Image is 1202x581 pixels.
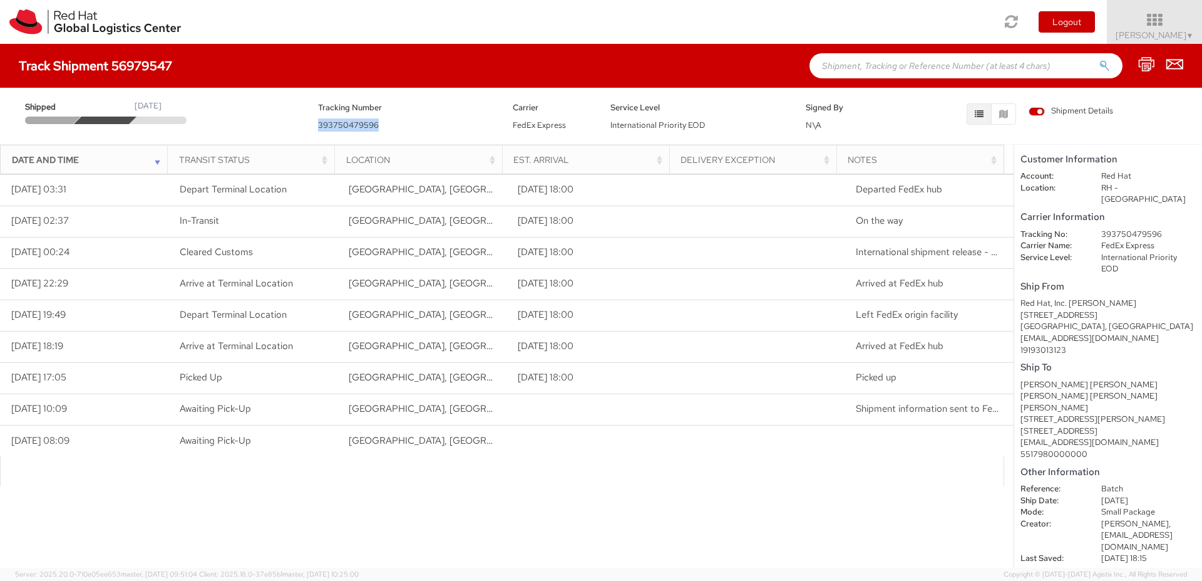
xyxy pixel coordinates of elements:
[506,206,675,237] td: [DATE] 18:00
[282,570,359,578] span: master, [DATE] 10:25:00
[1020,362,1196,373] h5: Ship To
[1020,281,1196,292] h5: Ship From
[180,183,287,196] span: Depart Terminal Location
[180,340,293,352] span: Arrive at Terminal Location
[9,9,181,34] img: rh-logistics-00dfa346123c4ec078e1.svg
[856,277,943,290] span: Arrived at FedEx hub
[1011,240,1092,252] dt: Carrier Name:
[513,103,592,112] h5: Carrier
[506,331,675,362] td: [DATE] 18:00
[809,53,1122,78] input: Shipment, Tracking or Reference Number (at least 4 chars)
[1020,212,1196,222] h5: Carrier Information
[180,402,251,415] span: Awaiting Pick-Up
[806,120,821,130] span: N\A
[1020,345,1196,357] div: 19193013123
[349,308,646,321] span: RALEIGH, NC, US
[848,154,1000,166] div: Notes
[610,103,787,112] h5: Service Level
[349,434,646,447] span: RALEIGH, NC, US
[1011,495,1092,507] dt: Ship Date:
[506,268,675,300] td: [DATE] 18:00
[681,154,833,166] div: Delivery Exception
[1020,426,1196,437] div: [STREET_ADDRESS]
[1011,182,1092,194] dt: Location:
[1116,29,1194,41] span: [PERSON_NAME]
[513,154,665,166] div: Est. Arrival
[1020,333,1196,345] div: [EMAIL_ADDRESS][DOMAIN_NAME]
[1020,379,1196,414] div: [PERSON_NAME] [PERSON_NAME] [PERSON_NAME] [PERSON_NAME] [PERSON_NAME]
[806,103,885,112] h5: Signed By
[856,340,943,352] span: Arrived at FedEx hub
[180,277,293,290] span: Arrive at Terminal Location
[856,308,958,321] span: Left FedEx origin facility
[506,362,675,394] td: [DATE] 18:00
[1011,252,1092,264] dt: Service Level:
[1029,105,1113,119] label: Shipment Details
[1020,414,1196,426] div: [STREET_ADDRESS][PERSON_NAME]
[610,120,705,130] span: International Priority EOD
[1020,437,1196,449] div: [EMAIL_ADDRESS][DOMAIN_NAME]
[513,120,566,130] span: FedEx Express
[349,214,646,227] span: MEMPHIS, TN, US
[180,308,287,321] span: Depart Terminal Location
[349,340,646,352] span: RALEIGH, NC, US
[12,154,164,166] div: Date and Time
[506,300,675,331] td: [DATE] 18:00
[180,214,219,227] span: In-Transit
[856,214,903,227] span: On the way
[1020,310,1196,322] div: [STREET_ADDRESS]
[1020,467,1196,478] h5: Other Information
[1020,298,1196,310] div: Red Hat, Inc. [PERSON_NAME]
[179,154,331,166] div: Transit Status
[1029,105,1113,117] span: Shipment Details
[1004,570,1187,580] span: Copyright © [DATE]-[DATE] Agistix Inc., All Rights Reserved
[318,120,379,130] span: 393750479596
[180,371,222,384] span: Picked Up
[349,246,646,258] span: MEMPHIS, TN, US
[1011,506,1092,518] dt: Mode:
[856,402,1008,415] span: Shipment information sent to FedEx
[19,59,172,73] h4: Track Shipment 56979547
[25,102,79,113] span: Shipped
[1101,518,1171,529] span: [PERSON_NAME],
[1011,229,1092,241] dt: Tracking No:
[349,371,646,384] span: RALEIGH, NC, US
[856,246,1019,258] span: International shipment release - Export
[1020,321,1196,333] div: [GEOGRAPHIC_DATA], [GEOGRAPHIC_DATA]
[856,371,896,384] span: Picked up
[1186,31,1194,41] span: ▼
[180,246,253,258] span: Cleared Customs
[121,570,197,578] span: master, [DATE] 09:51:04
[135,100,162,112] div: [DATE]
[349,402,646,415] span: RALEIGH, NC, US
[1039,11,1095,33] button: Logout
[349,183,646,196] span: MEMPHIS, TN, US
[349,277,646,290] span: MEMPHIS, TN, US
[506,174,675,206] td: [DATE] 18:00
[199,570,359,578] span: Client: 2025.18.0-37e85b1
[1011,483,1092,495] dt: Reference:
[15,570,197,578] span: Server: 2025.20.0-710e05ee653
[1011,518,1092,530] dt: Creator:
[1011,553,1092,565] dt: Last Saved:
[856,183,942,196] span: Departed FedEx hub
[1020,154,1196,165] h5: Customer Information
[1011,170,1092,182] dt: Account:
[1020,449,1196,461] div: 5517980000000
[346,154,498,166] div: Location
[506,237,675,268] td: [DATE] 18:00
[180,434,251,447] span: Awaiting Pick-Up
[318,103,495,112] h5: Tracking Number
